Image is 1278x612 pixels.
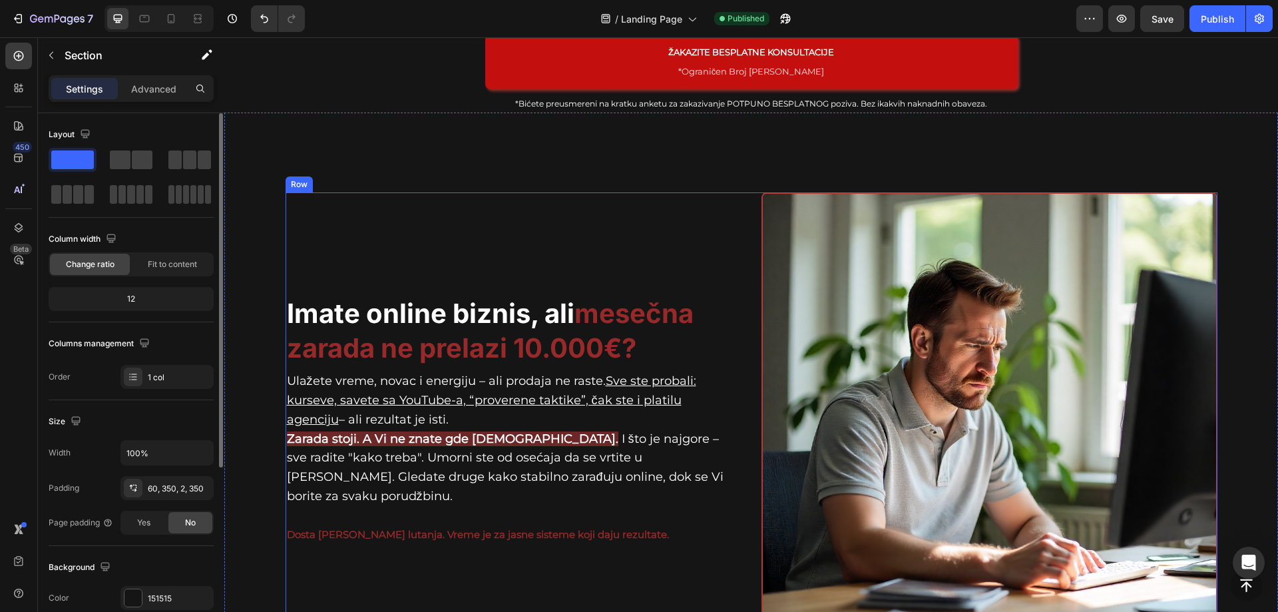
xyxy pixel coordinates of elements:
input: Auto [121,441,213,465]
span: Published [728,13,764,25]
u: Sve ste probali: kurseve, savete sa YouTube-a, “proverene taktike”, čak ste i platilu agenciju [63,336,472,390]
div: 151515 [148,593,210,605]
button: 7 [5,5,99,32]
div: Columns management [49,335,152,353]
div: Size [49,413,84,431]
div: 60, 350, 2, 350 [148,483,210,495]
span: *Bićete preusmereni na kratku anketu za zakazivanje POTPUNO BESPLATNOG poziva. Bez ikakvih naknad... [291,61,763,71]
button: Publish [1189,5,1245,32]
p: 7 [87,11,93,27]
strong: Zarada stoji. A Vi ne znate gde [DEMOGRAPHIC_DATA]. [63,394,394,409]
button: Save [1140,5,1184,32]
strong: Dosta [PERSON_NAME] lutanja. Vreme je za jasne sisteme koji daju rezultate. [63,491,445,503]
div: 12 [51,290,211,308]
div: 1 col [148,372,210,384]
div: Layout [49,126,93,144]
strong: ŽAKAZITE BESPLATNE KONSULTACIJE [444,9,610,20]
div: Page padding [49,517,113,529]
p: Ulažete vreme, novac i energiju – ali prodaja ne raste. – ali rezultat je isti. I što je najgore ... [63,334,516,469]
span: No [185,517,196,529]
p: Settings [66,82,103,96]
span: Landing Page [621,12,682,26]
div: Background [49,559,113,577]
iframe: Design area [224,37,1278,612]
div: Width [49,447,71,459]
div: Color [49,592,69,604]
span: Save [1152,13,1173,25]
span: Yes [137,517,150,529]
div: Beta [10,244,32,254]
p: Section [65,47,174,63]
img: gempages_579625360644112980-a739abc3-e107-42ab-89b4-6e63bdd49db9.png [537,155,993,611]
p: Advanced [131,82,176,96]
div: Order [49,371,71,383]
span: Change ratio [66,258,114,270]
div: Row [64,141,86,153]
div: Column width [49,230,119,248]
span: / [615,12,618,26]
div: 450 [13,142,32,153]
div: Open Intercom Messenger [1233,547,1265,579]
span: *Ograničen Broj [PERSON_NAME] [454,29,600,39]
div: Undo/Redo [251,5,305,32]
div: Padding [49,482,79,494]
h2: Imate online biznis, ali [61,258,517,330]
div: Publish [1201,12,1234,26]
span: Fit to content [148,258,197,270]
